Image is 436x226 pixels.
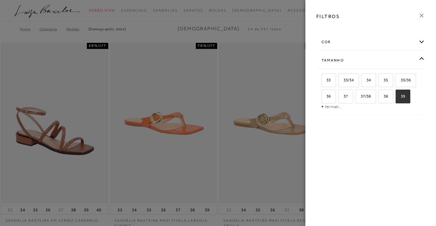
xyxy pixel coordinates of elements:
span: 33 [322,78,331,82]
input: 35 [378,78,384,84]
span: + [321,104,324,109]
a: Ver mais... [325,104,341,109]
span: 39 [396,94,405,98]
span: 36 [322,94,331,98]
span: 34 [362,78,371,82]
span: 37 [339,94,348,98]
input: 35/36 [395,78,401,84]
span: 35 [379,78,388,82]
input: 38 [378,94,384,100]
div: cor [317,34,425,50]
span: 35/36 [396,78,411,82]
h3: FILTROS [316,13,340,20]
input: 33/34 [337,78,344,84]
span: 38 [379,94,388,98]
input: 39 [395,94,401,100]
input: 37/38 [355,94,361,100]
div: Tamanho [317,52,425,69]
input: 34 [360,78,367,84]
span: 37/38 [356,94,371,98]
span: 33/34 [339,78,354,82]
input: 37 [337,94,344,100]
input: 33 [320,78,326,84]
input: 36 [320,94,326,100]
